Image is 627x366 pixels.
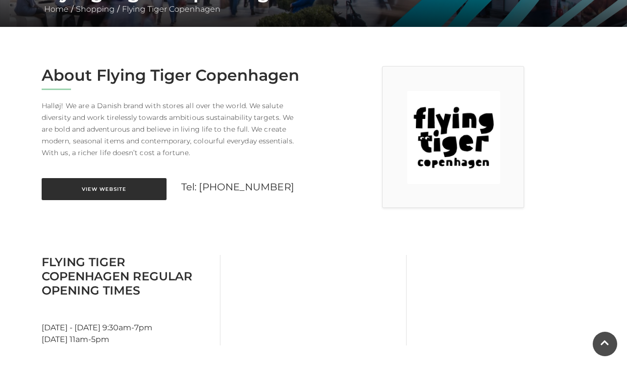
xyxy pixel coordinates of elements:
div: [DATE] - [DATE] 9:30am-7pm [DATE] 11am-5pm [34,255,220,345]
a: Home [42,4,71,14]
a: Flying Tiger Copenhagen [120,4,223,14]
p: Halløj! We are a Danish brand with stores all over the world. We salute diversity and work tirele... [42,100,306,159]
h3: Flying Tiger Copenhagen Regular Opening Times [42,255,213,297]
a: Tel: [PHONE_NUMBER] [181,181,294,193]
h2: About Flying Tiger Copenhagen [42,66,306,85]
a: Shopping [73,4,117,14]
a: View Website [42,178,167,200]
